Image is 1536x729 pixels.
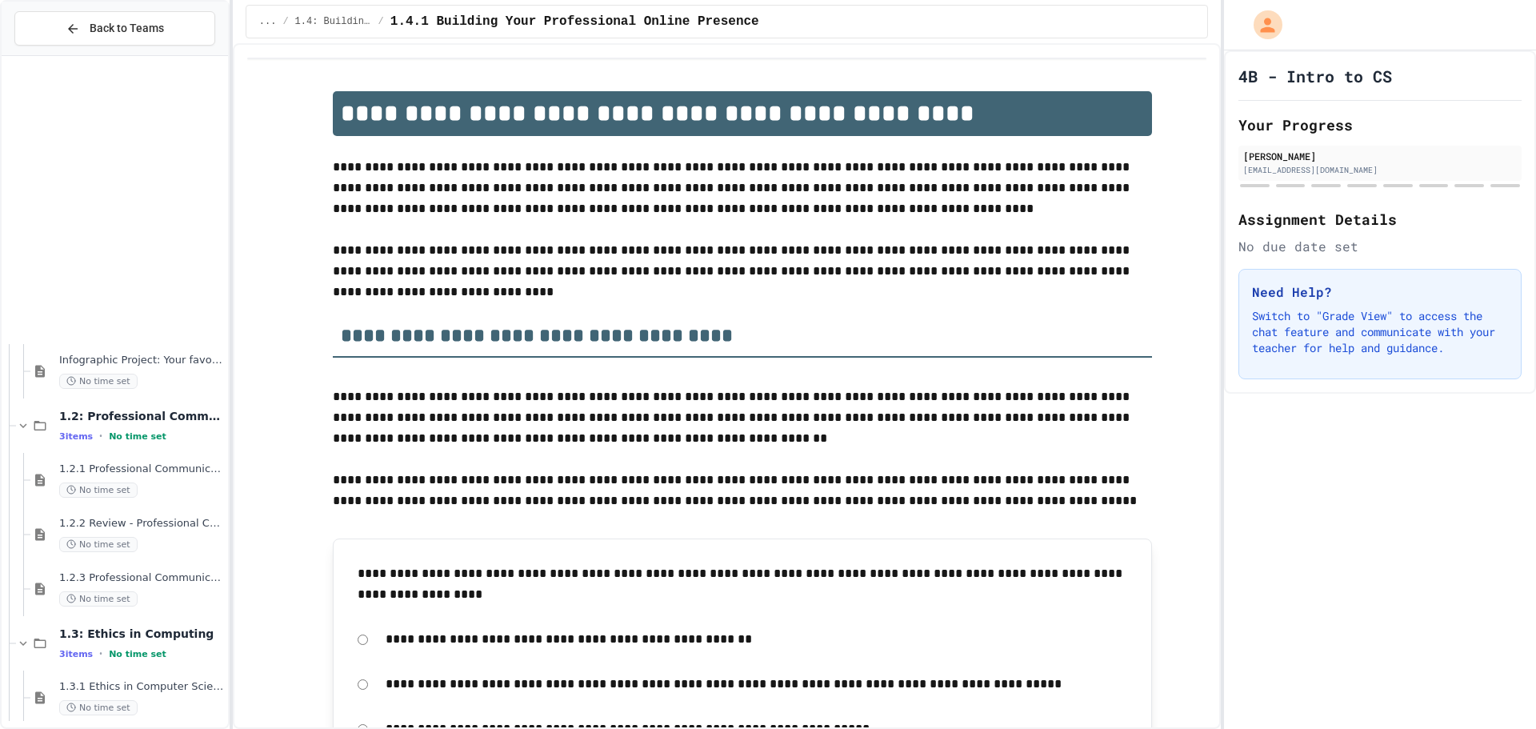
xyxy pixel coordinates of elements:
div: [PERSON_NAME] [1243,149,1517,163]
span: No time set [59,700,138,715]
button: Back to Teams [14,11,215,46]
p: Switch to "Grade View" to access the chat feature and communicate with your teacher for help and ... [1252,308,1508,356]
span: / [378,15,384,28]
div: My Account [1237,6,1286,43]
span: ... [259,15,277,28]
span: • [99,430,102,443]
iframe: chat widget [1403,595,1520,663]
span: 1.2.2 Review - Professional Communication [59,517,225,531]
span: 3 items [59,649,93,659]
span: 1.3.1 Ethics in Computer Science [59,680,225,694]
span: 3 items [59,431,93,442]
span: 1.4.1 Building Your Professional Online Presence [390,12,759,31]
span: No time set [109,431,166,442]
span: • [99,647,102,660]
span: / [282,15,288,28]
span: No time set [109,649,166,659]
span: 1.2.1 Professional Communication [59,463,225,476]
span: No time set [59,483,138,498]
span: Infographic Project: Your favorite CS [59,354,225,367]
span: No time set [59,591,138,607]
h2: Your Progress [1238,114,1522,136]
span: 1.2.3 Professional Communication Challenge [59,571,225,585]
div: No due date set [1238,237,1522,256]
span: Back to Teams [90,20,164,37]
h1: 4B - Intro to CS [1238,65,1392,87]
span: 1.3: Ethics in Computing [59,627,225,641]
span: 1.4: Building an Online Presence [295,15,372,28]
iframe: chat widget [1469,665,1520,713]
h2: Assignment Details [1238,208,1522,230]
span: No time set [59,374,138,389]
span: 1.2: Professional Communication [59,409,225,423]
span: No time set [59,537,138,552]
div: [EMAIL_ADDRESS][DOMAIN_NAME] [1243,164,1517,176]
h3: Need Help? [1252,282,1508,302]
